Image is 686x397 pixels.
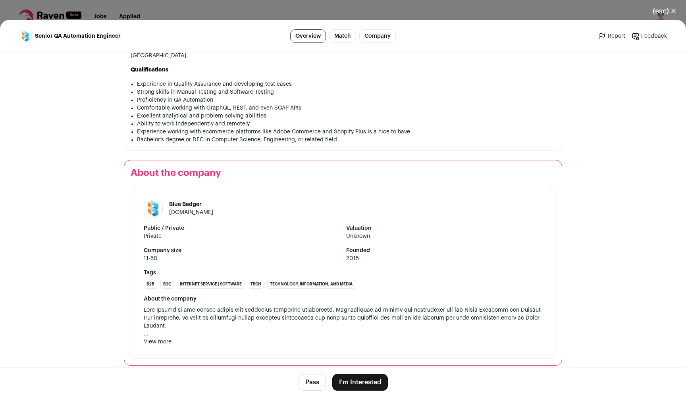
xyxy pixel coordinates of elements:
div: About the company [144,295,542,303]
strong: Valuation [346,224,542,232]
li: Internet Service | Software [177,280,245,289]
li: Tech [248,280,264,289]
a: Overview [290,29,326,43]
li: Experience in Quality Assurance and developing test cases [137,80,555,88]
button: I'm Interested [332,374,388,391]
li: Experience working with ecommerce platforms like Adobe Commerce and Shopify Plus is a nice to have [137,128,555,136]
button: Close modal [643,2,686,20]
a: [DOMAIN_NAME] [169,210,213,215]
button: View more [144,338,171,346]
strong: Tags [144,269,542,277]
span: Private [144,232,340,240]
h1: Blue Badger [169,200,213,208]
strong: Founded [346,247,542,254]
span: 2015 [346,254,542,262]
li: Strong skills in Manual Testing and Software Testing [137,88,555,96]
strong: Company size [144,247,340,254]
span: 11-50 [144,254,340,262]
li: B2C [160,280,174,289]
a: Match [329,29,356,43]
span: Unknown [346,232,542,240]
button: Pass [299,374,326,391]
span: Lore Ipsumd si ame consec adipis elit seddoeius temporinc utlaboreetd. Magnaaliquae ad minimv qui... [144,306,542,338]
span: Senior QA Automation Engineer [35,32,121,40]
img: da141a8c32ca82565be60472520d740f66014d5a7ffc0e664183e6a2cc128cfd.jpg [144,199,162,218]
li: Comfortable working with GraphQL, REST, and even SOAP APIs [137,104,555,112]
li: Proficiency in QA Automation [137,96,555,104]
li: B2B [144,280,157,289]
img: da141a8c32ca82565be60472520d740f66014d5a7ffc0e664183e6a2cc128cfd.jpg [19,30,31,42]
li: Excellent analytical and problem-solving abilities [137,112,555,120]
strong: Qualifications [131,67,168,73]
strong: Public / Private [144,224,340,232]
a: Company [359,29,396,43]
li: Ability to work independently and remotely [137,120,555,128]
h2: About the company [131,167,555,179]
a: Report [598,32,625,40]
li: Technology, Information, and Media [267,280,355,289]
li: Bachelor’s degree or DEC in Computer Science, Engineering, or related field [137,136,555,144]
a: Feedback [632,32,667,40]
